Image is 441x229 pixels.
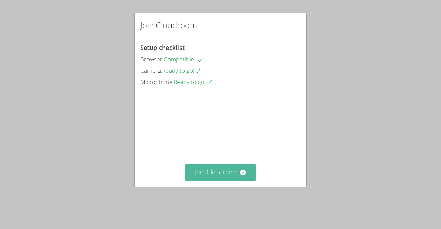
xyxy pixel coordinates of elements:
span: Compatible [164,55,204,63]
h2: Join Cloudroom [140,19,197,31]
span: Ready to go! [162,66,201,74]
span: Camera: [140,66,162,74]
span: Setup checklist [140,43,185,52]
button: Join Cloudroom [185,164,256,181]
span: Browser: [140,55,164,63]
span: Ready to go! [174,78,213,86]
span: Microphone: [140,78,174,86]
